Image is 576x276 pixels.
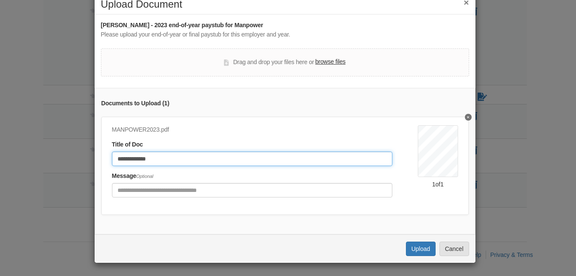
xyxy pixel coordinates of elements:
div: [PERSON_NAME] - 2023 end-of-year paystub for Manpower [101,21,469,30]
div: Please upload your end-of-year or final paystub for this employer and year. [101,30,469,39]
label: Message [112,172,154,181]
div: MANPOWER2023.pdf [112,125,393,135]
div: Drag and drop your files here or [224,57,345,68]
span: Optional [136,174,153,179]
input: Include any comments on this document [112,183,393,197]
label: Title of Doc [112,140,143,149]
button: Cancel [439,242,469,256]
input: Document Title [112,152,393,166]
button: Delete MANPOWER 2023 [465,114,472,121]
button: Upload [406,242,436,256]
div: 1 of 1 [418,180,458,189]
div: Documents to Upload ( 1 ) [101,99,469,108]
label: browse files [315,57,345,67]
